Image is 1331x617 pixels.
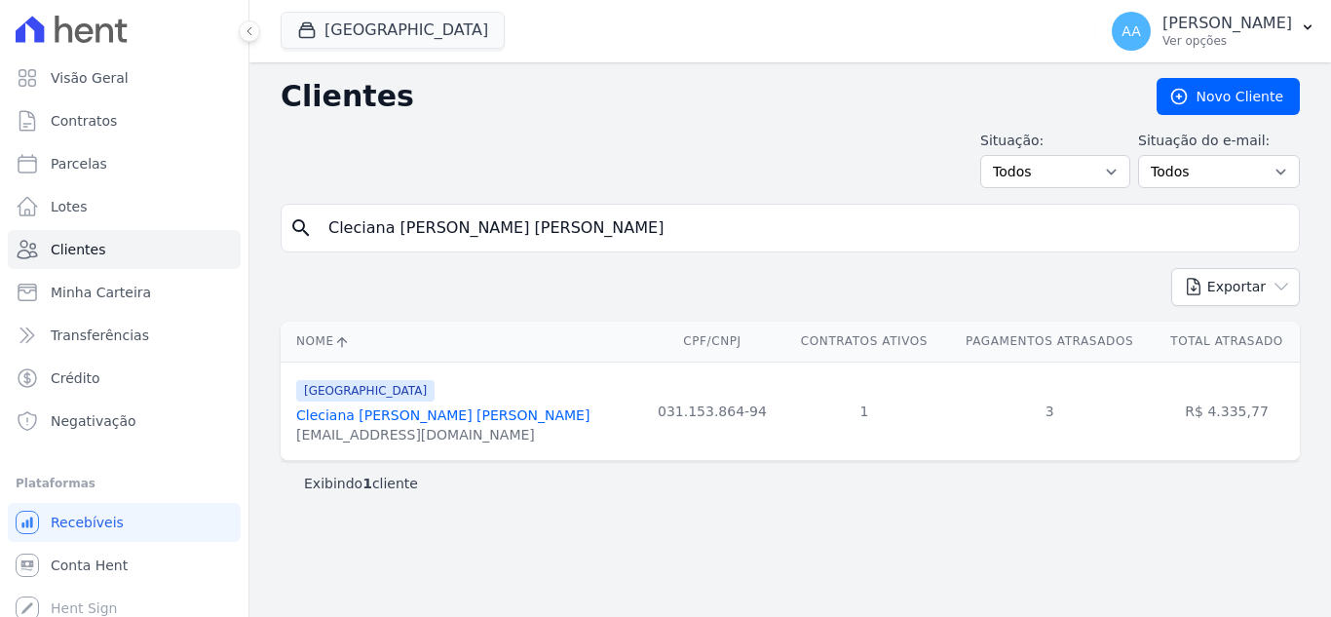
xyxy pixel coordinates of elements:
a: Recebíveis [8,503,241,542]
a: Visão Geral [8,58,241,97]
th: Contratos Ativos [783,322,945,362]
p: Exibindo cliente [304,474,418,493]
a: Clientes [8,230,241,269]
span: Minha Carteira [51,283,151,302]
label: Situação: [980,131,1130,151]
a: Novo Cliente [1157,78,1300,115]
a: Negativação [8,402,241,441]
div: Plataformas [16,472,233,495]
input: Buscar por nome, CPF ou e-mail [317,209,1291,248]
i: search [289,216,313,240]
a: Parcelas [8,144,241,183]
button: [GEOGRAPHIC_DATA] [281,12,505,49]
span: AA [1122,24,1141,38]
div: [EMAIL_ADDRESS][DOMAIN_NAME] [296,425,589,444]
span: [GEOGRAPHIC_DATA] [296,380,435,402]
a: Lotes [8,187,241,226]
label: Situação do e-mail: [1138,131,1300,151]
td: R$ 4.335,77 [1154,362,1300,460]
a: Contratos [8,101,241,140]
a: Minha Carteira [8,273,241,312]
td: 1 [783,362,945,460]
p: Ver opções [1162,33,1292,49]
a: Transferências [8,316,241,355]
h2: Clientes [281,79,1125,114]
span: Parcelas [51,154,107,174]
span: Recebíveis [51,513,124,532]
td: 3 [945,362,1154,460]
a: Conta Hent [8,546,241,585]
th: Total Atrasado [1154,322,1300,362]
span: Negativação [51,411,136,431]
a: Cleciana [PERSON_NAME] [PERSON_NAME] [296,407,589,423]
p: [PERSON_NAME] [1162,14,1292,33]
b: 1 [362,476,372,491]
th: CPF/CNPJ [641,322,783,362]
span: Crédito [51,368,100,388]
button: AA [PERSON_NAME] Ver opções [1096,4,1331,58]
span: Lotes [51,197,88,216]
th: Nome [281,322,641,362]
span: Visão Geral [51,68,129,88]
span: Clientes [51,240,105,259]
span: Conta Hent [51,556,128,575]
span: Contratos [51,111,117,131]
button: Exportar [1171,268,1300,306]
span: Transferências [51,326,149,345]
th: Pagamentos Atrasados [945,322,1154,362]
td: 031.153.864-94 [641,362,783,460]
a: Crédito [8,359,241,398]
